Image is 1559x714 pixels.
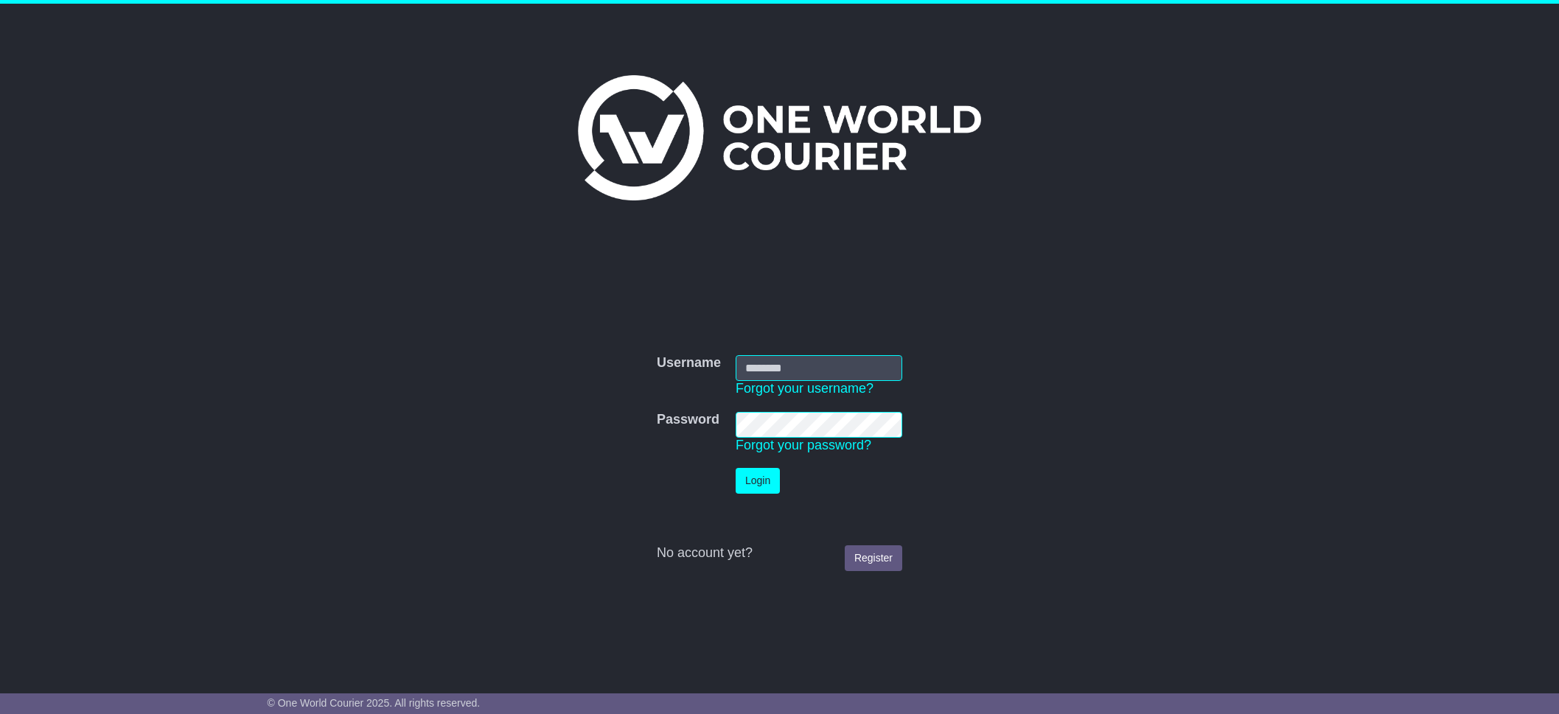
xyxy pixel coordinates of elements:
[578,75,980,200] img: One World
[736,438,871,452] a: Forgot your password?
[736,381,873,396] a: Forgot your username?
[657,355,721,371] label: Username
[657,545,902,561] div: No account yet?
[736,468,780,494] button: Login
[657,412,719,428] label: Password
[268,697,481,709] span: © One World Courier 2025. All rights reserved.
[845,545,902,571] a: Register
